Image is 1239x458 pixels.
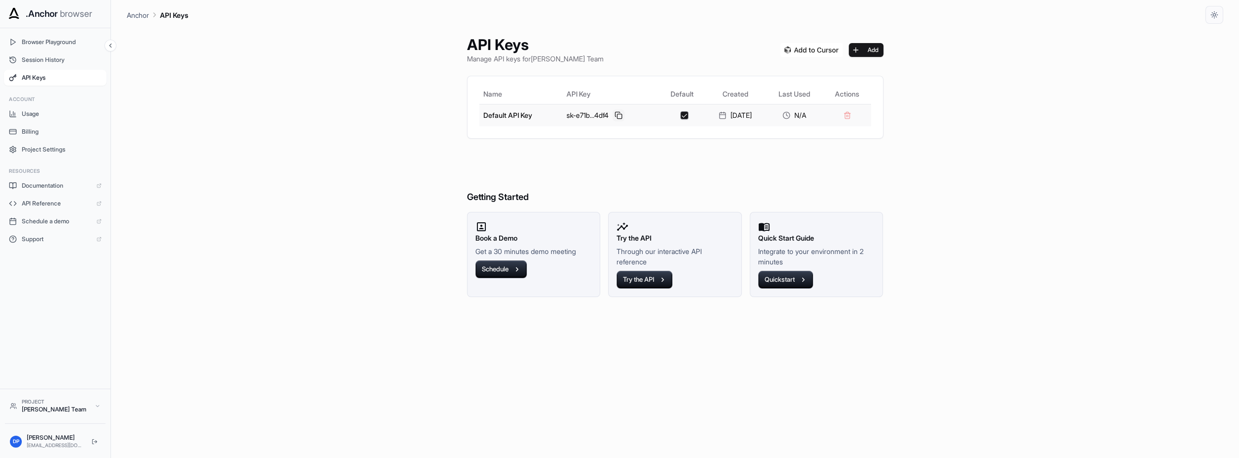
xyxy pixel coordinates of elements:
[613,109,624,121] button: Copy API key
[4,106,106,122] button: Usage
[6,6,22,22] img: Anchor Icon
[758,233,875,244] h2: Quick Start Guide
[709,110,762,120] div: [DATE]
[467,151,883,204] h6: Getting Started
[4,34,106,50] button: Browser Playground
[5,394,105,417] button: Project[PERSON_NAME] Team
[26,7,58,21] span: .Anchor
[824,84,871,104] th: Actions
[127,9,188,20] nav: breadcrumb
[22,406,90,413] div: [PERSON_NAME] Team
[127,10,149,20] p: Anchor
[770,110,820,120] div: N/A
[563,84,659,104] th: API Key
[22,110,102,118] span: Usage
[22,38,102,46] span: Browser Playground
[22,235,92,243] span: Support
[758,246,875,267] p: Integrate to your environment in 2 minutes
[27,442,84,449] div: [EMAIL_ADDRESS][DOMAIN_NAME]
[89,436,101,448] button: Logout
[22,146,102,153] span: Project Settings
[4,52,106,68] button: Session History
[780,43,843,57] img: Add anchorbrowser MCP server to Cursor
[13,438,19,445] span: DP
[22,74,102,82] span: API Keys
[659,84,705,104] th: Default
[479,84,563,104] th: Name
[705,84,766,104] th: Created
[22,200,92,207] span: API Reference
[4,178,106,194] a: Documentation
[27,434,84,442] div: [PERSON_NAME]
[160,10,188,20] p: API Keys
[22,128,102,136] span: Billing
[22,182,92,190] span: Documentation
[4,124,106,140] button: Billing
[617,246,733,267] p: Through our interactive API reference
[475,260,527,278] button: Schedule
[479,104,563,126] td: Default API Key
[475,233,592,244] h2: Book a Demo
[766,84,824,104] th: Last Used
[4,70,106,86] button: API Keys
[60,7,92,21] span: browser
[467,53,604,64] p: Manage API keys for [PERSON_NAME] Team
[617,271,672,289] button: Try the API
[104,40,116,51] button: Collapse sidebar
[9,167,102,175] h3: Resources
[22,398,90,406] div: Project
[475,246,592,256] p: Get a 30 minutes demo meeting
[4,196,106,211] a: API Reference
[567,109,655,121] div: sk-e71b...4df4
[4,213,106,229] a: Schedule a demo
[849,43,883,57] button: Add
[4,142,106,157] button: Project Settings
[4,231,106,247] a: Support
[22,217,92,225] span: Schedule a demo
[617,233,733,244] h2: Try the API
[22,56,102,64] span: Session History
[467,36,604,53] h1: API Keys
[9,96,102,103] h3: Account
[758,271,813,289] button: Quickstart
